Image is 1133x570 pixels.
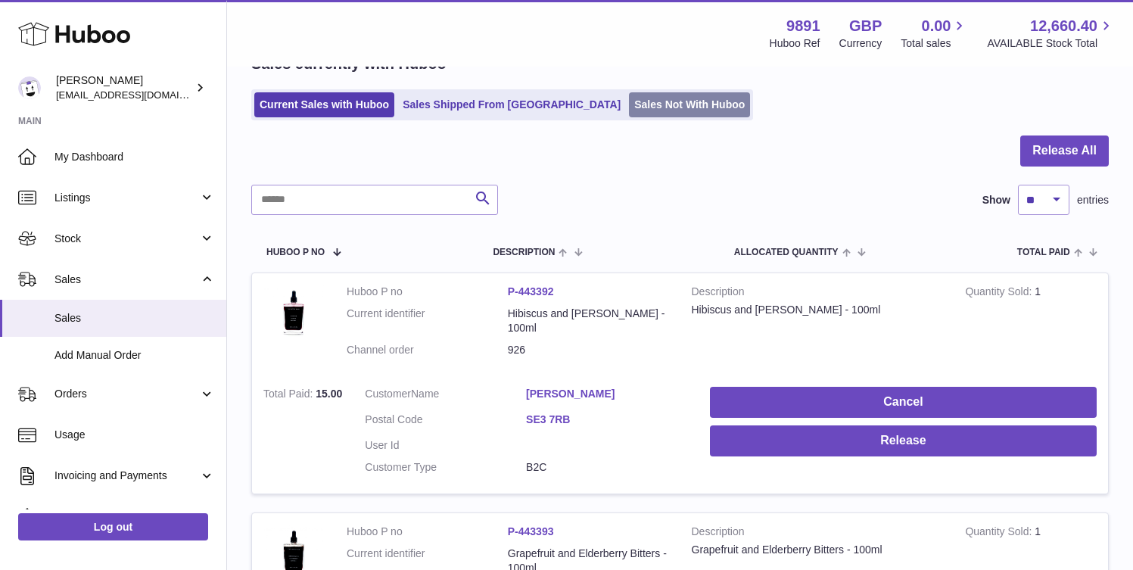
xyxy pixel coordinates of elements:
dd: 926 [508,343,669,357]
dt: User Id [365,438,526,453]
span: Huboo P no [266,248,325,257]
dt: Customer Type [365,460,526,475]
span: Usage [54,428,215,442]
dt: Channel order [347,343,508,357]
dt: Name [365,387,526,405]
span: 15.00 [316,388,342,400]
img: 1653476702.jpg [263,285,324,345]
button: Release [710,425,1097,456]
a: 0.00 Total sales [901,16,968,51]
span: AVAILABLE Stock Total [987,36,1115,51]
dd: Hibiscus and [PERSON_NAME] - 100ml [508,307,669,335]
button: Release All [1020,135,1109,167]
a: Sales Shipped From [GEOGRAPHIC_DATA] [397,92,626,117]
a: SE3 7RB [526,413,687,427]
span: Description [493,248,555,257]
span: 12,660.40 [1030,16,1097,36]
div: Grapefruit and Elderberry Bitters - 100ml [692,543,943,557]
button: Cancel [710,387,1097,418]
strong: Description [692,525,943,543]
span: entries [1077,193,1109,207]
div: [PERSON_NAME] [56,73,192,102]
div: Currency [839,36,882,51]
span: Orders [54,387,199,401]
a: Log out [18,513,208,540]
span: Listings [54,191,199,205]
span: Add Manual Order [54,348,215,363]
strong: Total Paid [263,388,316,403]
strong: Quantity Sold [965,525,1035,541]
span: Stock [54,232,199,246]
dd: B2C [526,460,687,475]
dt: Huboo P no [347,285,508,299]
span: Total paid [1017,248,1070,257]
td: 1 [954,273,1108,376]
span: Total sales [901,36,968,51]
strong: 9891 [786,16,820,36]
div: Huboo Ref [770,36,820,51]
strong: GBP [849,16,882,36]
span: Customer [365,388,411,400]
a: 12,660.40 AVAILABLE Stock Total [987,16,1115,51]
span: ALLOCATED Quantity [734,248,839,257]
a: Current Sales with Huboo [254,92,394,117]
span: 0.00 [922,16,951,36]
span: [EMAIL_ADDRESS][DOMAIN_NAME] [56,89,223,101]
a: P-443392 [508,285,554,297]
dt: Postal Code [365,413,526,431]
a: Sales Not With Huboo [629,92,750,117]
span: Sales [54,311,215,325]
dt: Current identifier [347,307,508,335]
img: ro@thebitterclub.co.uk [18,76,41,99]
span: My Dashboard [54,150,215,164]
label: Show [982,193,1010,207]
span: Invoicing and Payments [54,469,199,483]
dt: Huboo P no [347,525,508,539]
span: Sales [54,273,199,287]
a: [PERSON_NAME] [526,387,687,401]
strong: Quantity Sold [965,285,1035,301]
a: P-443393 [508,525,554,537]
div: Hibiscus and [PERSON_NAME] - 100ml [692,303,943,317]
strong: Description [692,285,943,303]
